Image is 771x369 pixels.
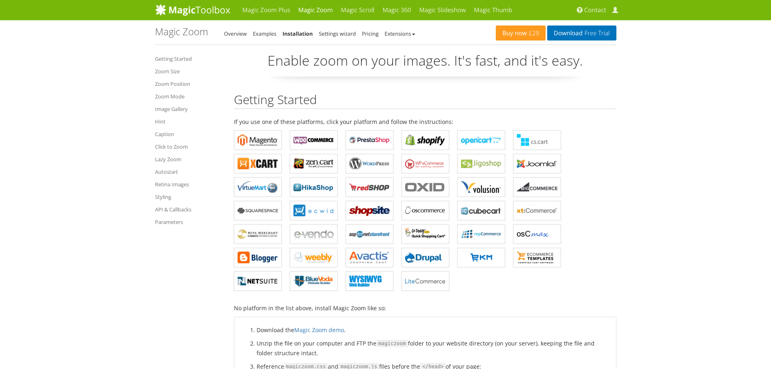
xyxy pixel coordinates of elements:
a: Overview [224,30,247,37]
b: Magic Zoom for ECWID [293,205,334,217]
b: Magic Zoom for osCMax [517,228,557,240]
b: Magic Zoom for ecommerce Templates [517,252,557,264]
b: Magic Zoom for Avactis [349,252,390,264]
a: Zoom Mode [155,92,222,101]
li: Unzip the file on your computer and FTP the folder to your website directory (on your server), ke... [257,339,610,358]
b: Magic Zoom for Squarespace [238,205,278,217]
a: Magic Zoom for EKM [457,248,505,267]
a: Click to Zoom [155,142,222,151]
a: Magic Zoom for WooCommerce [290,130,338,150]
b: Magic Zoom for Drupal [405,252,446,264]
a: Autostart [155,167,222,177]
img: MagicToolbox.com - Image tools for your website [155,4,230,16]
a: Image Gallery [155,104,222,114]
a: Buy now£29 [496,26,546,41]
p: Enable zoom on your images. It's fast, and it's easy. [234,51,616,77]
b: Magic Zoom for Magento [238,134,278,146]
b: Magic Zoom for WYSIWYG [349,275,390,287]
a: Magic Zoom for ShopSite [346,201,393,220]
a: Magic Zoom for CS-Cart [513,130,561,150]
a: Magic Zoom for xt:Commerce [513,201,561,220]
a: Magic Zoom for Volusion [457,177,505,197]
a: Magic Zoom for GoDaddy Shopping Cart [401,224,449,244]
b: Magic Zoom for osCommerce [405,205,446,217]
a: Zoom Position [155,79,222,89]
h1: Magic Zoom [155,26,208,37]
b: Magic Zoom for Weebly [293,252,334,264]
a: Magic Zoom for LiteCommerce [401,271,449,291]
b: Magic Zoom for Zen Cart [293,158,334,170]
a: Magic Zoom for Avactis [346,248,393,267]
a: Magic Zoom for redSHOP [346,177,393,197]
a: DownloadFree Trial [547,26,616,41]
b: Magic Zoom for BlueVoda [293,275,334,287]
b: Magic Zoom for VirtueMart [238,181,278,193]
a: Magic Zoom for WordPress [346,154,393,173]
a: Magic Zoom for Blogger [234,248,282,267]
a: Magic Zoom for Drupal [401,248,449,267]
a: Magic Zoom for AspDotNetStorefront [346,224,393,244]
b: Magic Zoom for Jigoshop [461,158,501,170]
b: Magic Zoom for OXID [405,181,446,193]
b: Magic Zoom for Joomla [517,158,557,170]
b: Magic Zoom for X-Cart [238,158,278,170]
a: Magic Zoom for OXID [401,177,449,197]
a: Getting Started [155,54,222,64]
a: Magic Zoom for WYSIWYG [346,271,393,291]
a: Magic Zoom for HikaShop [290,177,338,197]
b: Magic Zoom for CubeCart [461,205,501,217]
b: Magic Zoom for LiteCommerce [405,275,446,287]
b: Magic Zoom for AspDotNetStorefront [349,228,390,240]
a: Installation [282,30,313,37]
b: Magic Zoom for e-vendo [293,228,334,240]
a: Magic Zoom for NetSuite [234,271,282,291]
a: Magic Zoom for ecommerce Templates [513,248,561,267]
a: Magic Zoom for Squarespace [234,201,282,220]
a: Magic Zoom for osCommerce [401,201,449,220]
b: Magic Zoom for EKM [461,252,501,264]
a: Retina Images [155,179,222,189]
a: Zoom Size [155,66,222,76]
a: Magic Zoom for Miva Merchant [234,224,282,244]
p: No platform in the list above, install Magic Zoom like so: [234,303,616,313]
code: magiczoom [376,340,408,347]
b: Magic Zoom for ShopSite [349,205,390,217]
b: Magic Zoom for nopCommerce [461,228,501,240]
a: Magic Zoom for BlueVoda [290,271,338,291]
b: Magic Zoom for WordPress [349,158,390,170]
a: Lazy Zoom [155,154,222,164]
a: Magic Zoom for PrestaShop [346,130,393,150]
a: Magic Zoom for ECWID [290,201,338,220]
a: Pricing [362,30,378,37]
a: Settings wizard [319,30,356,37]
a: Magic Zoom for osCMax [513,224,561,244]
b: Magic Zoom for Blogger [238,252,278,264]
b: Magic Zoom for WooCommerce [293,134,334,146]
a: Magic Zoom for Joomla [513,154,561,173]
a: Examples [253,30,276,37]
a: Magic Zoom for Bigcommerce [513,177,561,197]
a: API & Callbacks [155,205,222,214]
li: Download the . [257,325,610,335]
a: Magic Zoom for CubeCart [457,201,505,220]
a: Magic Zoom demo [294,326,344,334]
b: Magic Zoom for OpenCart [461,134,501,146]
a: Extensions [384,30,415,37]
a: Styling [155,192,222,202]
a: Magic Zoom for WP e-Commerce [401,154,449,173]
a: Magic Zoom for OpenCart [457,130,505,150]
span: £29 [527,30,539,36]
b: Magic Zoom for Shopify [405,134,446,146]
a: Magic Zoom for Jigoshop [457,154,505,173]
b: Magic Zoom for redSHOP [349,181,390,193]
b: Magic Zoom for Volusion [461,181,501,193]
h2: Getting Started [234,93,616,109]
b: Magic Zoom for Miva Merchant [238,228,278,240]
b: Magic Zoom for WP e-Commerce [405,158,446,170]
b: Magic Zoom for HikaShop [293,181,334,193]
a: Magic Zoom for Magento [234,130,282,150]
a: Magic Zoom for X-Cart [234,154,282,173]
a: Magic Zoom for nopCommerce [457,224,505,244]
a: Parameters [155,217,222,227]
p: If you use one of these platforms, click your platform and follow the instructions: [234,117,616,126]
